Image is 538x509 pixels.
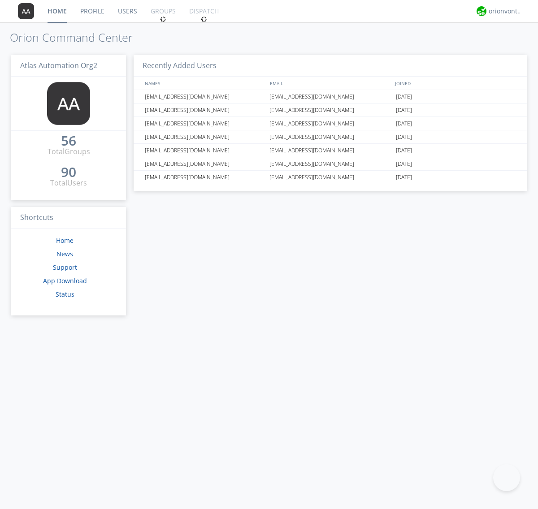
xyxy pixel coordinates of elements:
a: [EMAIL_ADDRESS][DOMAIN_NAME][EMAIL_ADDRESS][DOMAIN_NAME][DATE] [134,130,527,144]
div: NAMES [143,77,265,90]
div: [EMAIL_ADDRESS][DOMAIN_NAME] [143,157,267,170]
div: orionvontas+atlas+automation+org2 [489,7,522,16]
span: Atlas Automation Org2 [20,60,97,70]
img: 29d36aed6fa347d5a1537e7736e6aa13 [477,6,486,16]
a: [EMAIL_ADDRESS][DOMAIN_NAME][EMAIL_ADDRESS][DOMAIN_NAME][DATE] [134,157,527,171]
a: [EMAIL_ADDRESS][DOMAIN_NAME][EMAIL_ADDRESS][DOMAIN_NAME][DATE] [134,90,527,104]
a: Support [53,263,77,272]
div: 56 [61,136,76,145]
div: EMAIL [268,77,393,90]
img: spin.svg [201,16,207,22]
a: [EMAIL_ADDRESS][DOMAIN_NAME][EMAIL_ADDRESS][DOMAIN_NAME][DATE] [134,117,527,130]
div: [EMAIL_ADDRESS][DOMAIN_NAME] [267,171,394,184]
div: [EMAIL_ADDRESS][DOMAIN_NAME] [267,157,394,170]
div: [EMAIL_ADDRESS][DOMAIN_NAME] [143,117,267,130]
h3: Recently Added Users [134,55,527,77]
div: JOINED [393,77,518,90]
iframe: Toggle Customer Support [493,464,520,491]
div: [EMAIL_ADDRESS][DOMAIN_NAME] [143,144,267,157]
span: [DATE] [396,90,412,104]
a: News [56,250,73,258]
span: [DATE] [396,144,412,157]
div: [EMAIL_ADDRESS][DOMAIN_NAME] [143,90,267,103]
span: [DATE] [396,171,412,184]
div: [EMAIL_ADDRESS][DOMAIN_NAME] [267,104,394,116]
div: Total Users [50,178,87,188]
span: [DATE] [396,130,412,144]
a: [EMAIL_ADDRESS][DOMAIN_NAME][EMAIL_ADDRESS][DOMAIN_NAME][DATE] [134,171,527,184]
div: Total Groups [48,147,90,157]
div: [EMAIL_ADDRESS][DOMAIN_NAME] [143,130,267,143]
a: Home [56,236,74,245]
img: 373638.png [18,3,34,19]
div: [EMAIL_ADDRESS][DOMAIN_NAME] [267,144,394,157]
span: [DATE] [396,104,412,117]
div: [EMAIL_ADDRESS][DOMAIN_NAME] [267,90,394,103]
img: 373638.png [47,82,90,125]
div: 90 [61,168,76,177]
a: App Download [43,276,87,285]
span: [DATE] [396,157,412,171]
div: [EMAIL_ADDRESS][DOMAIN_NAME] [143,104,267,116]
a: [EMAIL_ADDRESS][DOMAIN_NAME][EMAIL_ADDRESS][DOMAIN_NAME][DATE] [134,144,527,157]
a: 90 [61,168,76,178]
a: [EMAIL_ADDRESS][DOMAIN_NAME][EMAIL_ADDRESS][DOMAIN_NAME][DATE] [134,104,527,117]
div: [EMAIL_ADDRESS][DOMAIN_NAME] [267,117,394,130]
div: [EMAIL_ADDRESS][DOMAIN_NAME] [143,171,267,184]
a: Status [56,290,74,298]
div: [EMAIL_ADDRESS][DOMAIN_NAME] [267,130,394,143]
span: [DATE] [396,117,412,130]
img: spin.svg [160,16,166,22]
a: 56 [61,136,76,147]
h3: Shortcuts [11,207,126,229]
